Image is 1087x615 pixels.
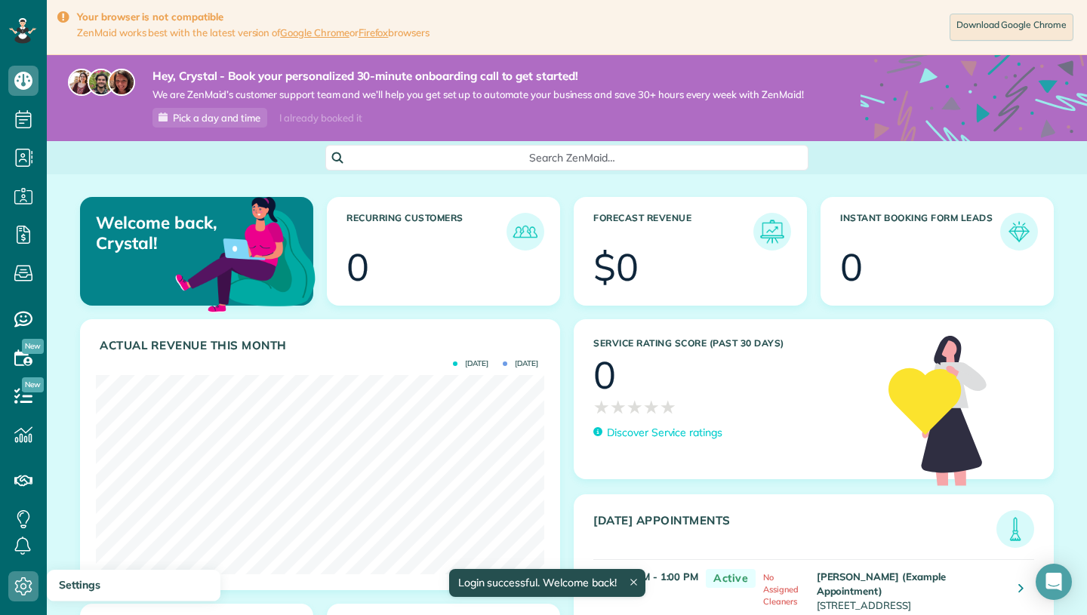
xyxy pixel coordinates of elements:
h3: Actual Revenue this month [100,339,544,352]
img: jorge-587dff0eeaa6aab1f244e6dc62b8924c3b6ad411094392a53c71c6c4a576187d.jpg [88,69,115,96]
span: New [22,377,44,392]
span: No Assigned Cleaners [763,572,799,607]
img: icon_form_leads-04211a6a04a5b2264e4ee56bc0799ec3eb69b7e499cbb523a139df1d13a81ae0.png [1004,217,1034,247]
strong: 10:00 AM - 1:00 PM [605,570,698,583]
p: Discover Service ratings [607,425,722,441]
span: ★ [593,394,610,420]
div: Login successful. Welcome back! [448,569,645,597]
img: michelle-19f622bdf1676172e81f8f8fba1fb50e276960ebfe0243fe18214015130c80e4.jpg [108,69,135,96]
img: maria-72a9807cf96188c08ef61303f053569d2e2a8a1cde33d635c8a3ac13582a053d.jpg [68,69,95,96]
div: $0 [593,248,639,286]
span: Pick a day and time [173,112,260,124]
p: Welcome back, Crystal! [96,213,237,253]
img: icon_todays_appointments-901f7ab196bb0bea1936b74009e4eb5ffbc2d2711fa7634e0d609ed5ef32b18b.png [1000,514,1030,544]
h3: Service Rating score (past 30 days) [593,338,873,349]
span: We are ZenMaid’s customer support team and we’ll help you get set up to automate your business an... [152,88,804,101]
div: 0 [840,248,863,286]
div: 0 [346,248,369,286]
img: icon_recurring_customers-cf858462ba22bcd05b5a5880d41d6543d210077de5bb9ebc9590e49fd87d84ed.png [510,217,540,247]
div: I already booked it [270,109,371,128]
h3: Recurring Customers [346,213,507,251]
a: Discover Service ratings [593,425,722,441]
span: New [22,339,44,354]
a: Firefox [359,26,389,38]
strong: Hey, Crystal - Book your personalized 30-minute onboarding call to get started! [152,69,804,84]
span: [DATE] [453,360,488,367]
div: Open Intercom Messenger [1036,564,1072,600]
span: Settings [59,578,100,592]
strong: Your browser is not compatible [77,11,430,23]
h3: Forecast Revenue [593,213,753,251]
span: ★ [660,394,676,420]
span: ★ [643,394,660,420]
a: Google Chrome [280,26,350,38]
img: icon_forecast_revenue-8c13a41c7ed35a8dcfafea3cbb826a0462acb37728057bba2d056411b612bbbe.png [757,217,787,247]
h3: [DATE] Appointments [593,514,996,548]
span: ★ [610,394,627,420]
a: Pick a day and time [152,108,267,128]
h3: Instant Booking Form Leads [840,213,1000,251]
a: Download Google Chrome [950,14,1073,41]
span: ZenMaid works best with the latest version of or browsers [77,26,430,39]
span: Active [706,569,756,588]
div: 0 [593,356,616,394]
a: Settings [47,570,220,601]
strong: [PERSON_NAME] (Example Appointment) [817,570,946,597]
span: [DATE] [503,360,538,367]
img: dashboard_welcome-42a62b7d889689a78055ac9021e634bf52bae3f8056760290aed330b23ab8690.png [172,180,319,326]
span: ★ [627,394,643,420]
